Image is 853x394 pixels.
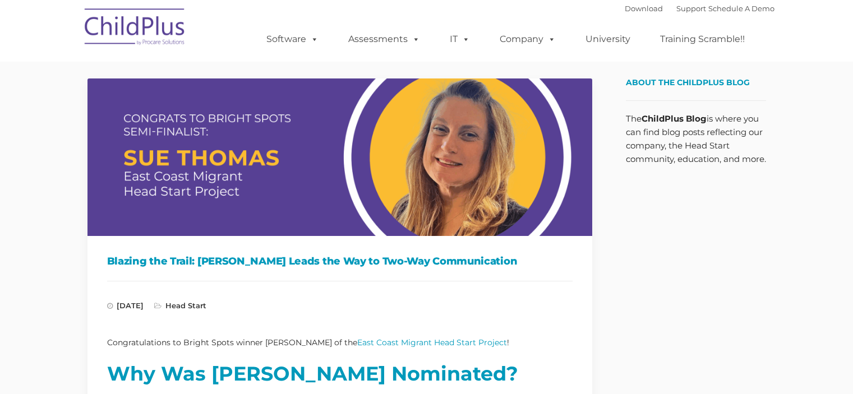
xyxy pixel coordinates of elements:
a: Head Start [165,301,206,310]
p: The is where you can find blog posts reflecting our company, the Head Start community, education,... [626,112,766,166]
h1: Blazing the Trail: [PERSON_NAME] Leads the Way to Two-Way Communication​ [107,253,573,270]
a: Download [625,4,663,13]
img: ChildPlus by Procare Solutions [79,1,191,57]
span: [DATE] [107,301,144,310]
font: | [625,4,774,13]
a: IT [439,28,481,50]
a: University [574,28,642,50]
a: Support [676,4,706,13]
strong: Why Was [PERSON_NAME] Nominated? [107,361,518,386]
p: Congratulations to Bright Spots winner [PERSON_NAME] of the ! [107,336,573,350]
a: Training Scramble!! [649,28,756,50]
a: Company [488,28,567,50]
span: About the ChildPlus Blog [626,77,750,87]
a: Assessments [337,28,431,50]
strong: ChildPlus Blog [642,113,707,124]
a: Schedule A Demo [708,4,774,13]
a: Software [255,28,330,50]
a: East Coast Migrant Head Start Project​ [357,337,507,347]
